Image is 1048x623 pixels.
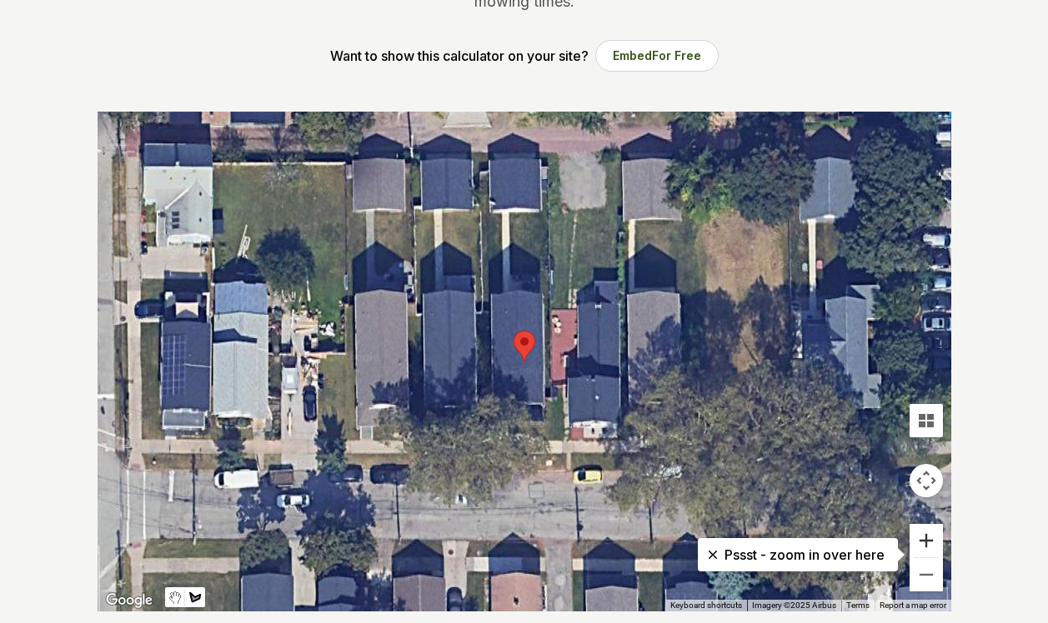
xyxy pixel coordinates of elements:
span: Imagery ©2025 Airbus [752,601,836,610]
a: Open this area in Google Maps (opens a new window) [102,590,157,611]
p: Pssst - zoom in over here [711,545,885,565]
button: Zoom out [910,558,943,591]
button: Stop drawing [165,587,185,607]
button: Zoom in [910,524,943,557]
p: Want to show this calculator on your site? [330,46,589,66]
span: For Free [652,48,701,62]
a: Report a map error [880,601,946,610]
button: Keyboard shortcuts [670,600,742,611]
button: Tilt map [910,404,943,437]
button: Map camera controls [910,464,943,497]
a: Terms (opens in new tab) [846,601,870,610]
button: Draw a shape [185,587,205,607]
button: EmbedFor Free [595,40,719,72]
img: Google [102,590,157,611]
